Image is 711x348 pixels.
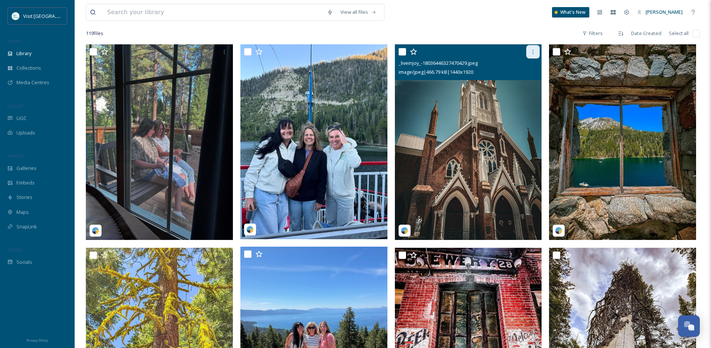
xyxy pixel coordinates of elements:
img: snapsea-logo.png [401,227,408,234]
span: [PERSON_NAME] [646,9,683,15]
img: snapsea-logo.png [246,226,254,233]
span: COLLECT [7,103,24,109]
img: _liveinjoy_-18048504833296031.jpeg [86,44,233,240]
a: What's New [552,7,589,18]
span: 119 file s [86,30,103,37]
div: Filters [579,26,606,41]
span: Privacy Policy [26,338,48,343]
img: _liveinjoy_-18036446327470429.jpeg [395,44,542,240]
span: Visit [GEOGRAPHIC_DATA] [23,12,81,19]
span: Socials [16,259,32,266]
span: Maps [16,209,29,216]
span: Embeds [16,179,35,186]
span: Library [16,50,31,57]
span: SnapLink [16,223,37,230]
img: download.jpeg [12,12,19,20]
img: _liveinjoy_-17941609943918483.jpeg [549,44,696,240]
a: View all files [337,5,380,19]
span: Select all [669,30,689,37]
span: UGC [16,115,26,122]
a: [PERSON_NAME] [633,5,686,19]
span: Stories [16,194,32,201]
div: Date Created [627,26,665,41]
span: Media Centres [16,79,49,86]
input: Search your library [103,4,323,20]
img: snapsea-logo.png [92,227,99,234]
span: MEDIA [7,38,21,44]
span: WIDGETS [7,153,25,159]
button: Open Chat [678,315,700,337]
span: Collections [16,64,41,72]
span: Uploads [16,129,35,136]
span: _liveinjoy_-18036446327470429.jpeg [399,60,478,66]
span: image/jpeg | 466.79 kB | 1440 x 1920 [399,69,473,75]
img: snapsea-logo.png [555,227,562,234]
span: SOCIALS [7,247,22,253]
span: Galleries [16,165,37,172]
a: Privacy Policy [26,335,48,344]
img: _liveinjoy_-17996345420670081.jpeg [240,44,387,239]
